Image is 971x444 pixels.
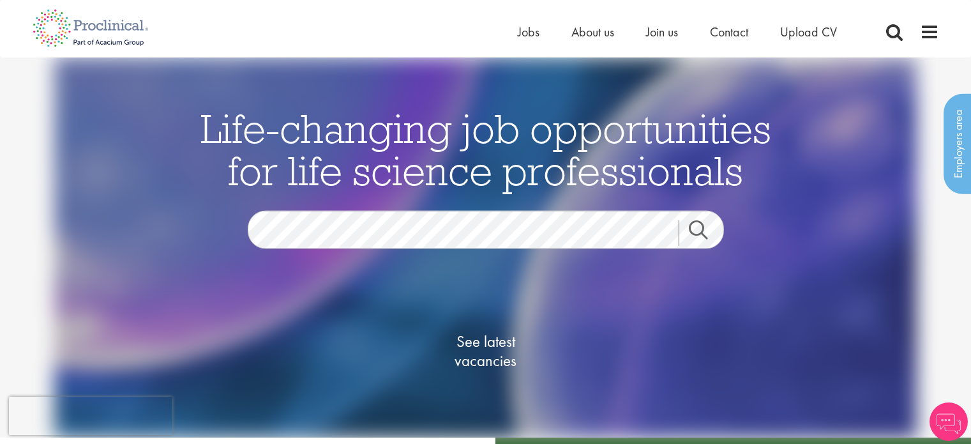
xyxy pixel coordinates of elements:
[9,397,172,435] iframe: reCAPTCHA
[200,103,771,196] span: Life-changing job opportunities for life science professionals
[710,24,748,40] a: Contact
[679,220,734,246] a: Job search submit button
[422,332,550,371] span: See latest vacancies
[518,24,539,40] a: Jobs
[646,24,678,40] a: Join us
[930,402,968,441] img: Chatbot
[422,281,550,422] a: See latestvacancies
[780,24,837,40] a: Upload CV
[54,57,917,438] img: candidate home
[571,24,614,40] a: About us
